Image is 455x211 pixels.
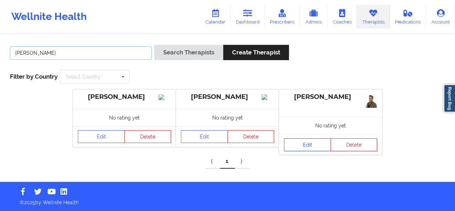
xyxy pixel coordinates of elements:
[327,5,357,28] a: Coaches
[205,154,220,169] a: Previous item
[200,5,231,28] a: Calendar
[444,84,455,112] a: Report Bug
[220,154,235,169] a: 1
[181,130,228,143] a: Edit
[331,138,378,151] button: Delete
[223,45,289,60] button: Create Therapist
[300,5,327,28] a: Admins
[154,45,223,60] button: Search Therapists
[390,5,427,28] a: Medications
[227,130,274,143] button: Delete
[176,109,279,126] div: No rating yet
[159,94,171,100] img: Image%2Fplaceholer-image.png
[78,93,171,101] div: [PERSON_NAME]
[78,130,125,143] a: Edit
[10,73,58,80] span: Filter by Country
[205,154,250,169] div: Pagination Navigation
[10,46,152,60] input: Search Keywords
[357,5,390,28] a: Therapists
[284,93,377,101] div: [PERSON_NAME]
[73,109,176,126] div: No rating yet
[262,94,274,100] img: Image%2Fplaceholer-image.png
[231,5,265,28] a: Dashboard
[426,5,455,28] a: Account
[365,94,377,108] img: a9649c36-8f0a-4748-8197-5b22e90acdc6headshot_1.JPG
[181,93,274,101] div: [PERSON_NAME]
[235,154,250,169] a: Next item
[279,117,382,134] div: No rating yet
[66,74,101,79] div: Select Country
[265,5,300,28] a: Prescribers
[15,194,440,206] p: © 2025 by Wellnite Health
[124,130,171,143] button: Delete
[284,138,331,151] a: Edit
